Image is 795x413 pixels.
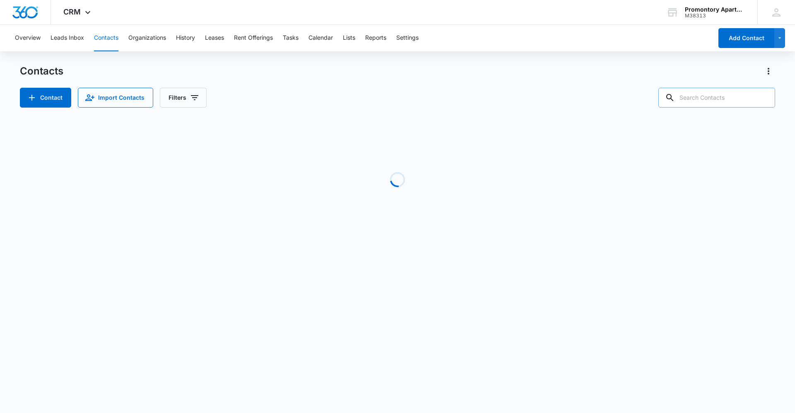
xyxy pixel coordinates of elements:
[762,65,775,78] button: Actions
[365,25,386,51] button: Reports
[718,28,774,48] button: Add Contact
[20,88,71,108] button: Add Contact
[94,25,118,51] button: Contacts
[685,13,745,19] div: account id
[15,25,41,51] button: Overview
[176,25,195,51] button: History
[658,88,775,108] input: Search Contacts
[283,25,299,51] button: Tasks
[63,7,81,16] span: CRM
[234,25,273,51] button: Rent Offerings
[160,88,207,108] button: Filters
[20,65,63,77] h1: Contacts
[343,25,355,51] button: Lists
[396,25,419,51] button: Settings
[308,25,333,51] button: Calendar
[205,25,224,51] button: Leases
[78,88,153,108] button: Import Contacts
[51,25,84,51] button: Leads Inbox
[128,25,166,51] button: Organizations
[685,6,745,13] div: account name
